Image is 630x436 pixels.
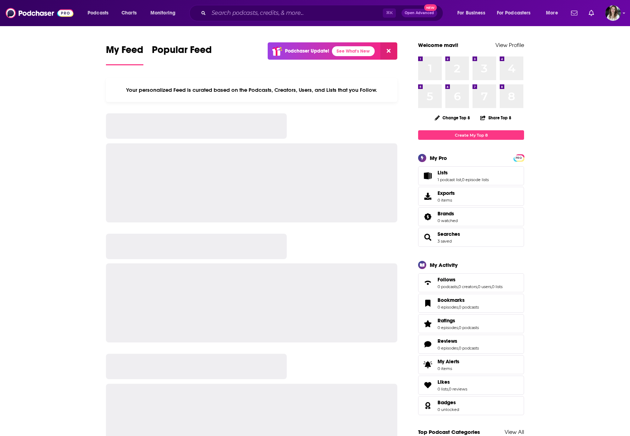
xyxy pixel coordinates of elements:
[421,339,435,349] a: Reviews
[418,228,524,247] span: Searches
[495,42,524,48] a: View Profile
[438,239,452,244] a: 3 saved
[462,177,489,182] a: 0 episode lists
[152,44,212,60] span: Popular Feed
[383,8,396,18] span: ⌘ K
[438,169,448,176] span: Lists
[418,166,524,185] span: Lists
[491,284,492,289] span: ,
[421,232,435,242] a: Searches
[6,6,73,20] img: Podchaser - Follow, Share and Rate Podcasts
[83,7,118,19] button: open menu
[461,177,462,182] span: ,
[421,360,435,370] span: My Alerts
[438,276,503,283] a: Follows
[515,155,523,160] a: PRO
[480,111,512,125] button: Share Top 8
[477,284,478,289] span: ,
[438,325,458,330] a: 0 episodes
[150,8,176,18] span: Monitoring
[418,187,524,206] a: Exports
[438,218,458,223] a: 0 watched
[418,273,524,292] span: Follows
[285,48,329,54] p: Podchaser Update!
[418,294,524,313] span: Bookmarks
[121,8,137,18] span: Charts
[458,305,459,310] span: ,
[497,8,531,18] span: For Podcasters
[421,278,435,288] a: Follows
[421,191,435,201] span: Exports
[492,284,503,289] a: 0 lists
[438,366,459,371] span: 0 items
[106,44,143,60] span: My Feed
[505,429,524,435] a: View All
[418,42,458,48] a: Welcome mavi!
[438,210,454,217] span: Brands
[459,305,479,310] a: 0 podcasts
[145,7,185,19] button: open menu
[421,171,435,181] a: Lists
[438,407,459,412] a: 0 unlocked
[438,358,459,365] span: My Alerts
[605,5,621,21] span: Logged in as mavi
[438,231,460,237] a: Searches
[492,7,541,19] button: open menu
[478,284,491,289] a: 0 users
[458,284,477,289] a: 0 creators
[430,155,447,161] div: My Pro
[438,198,455,203] span: 0 items
[421,319,435,329] a: Ratings
[586,7,597,19] a: Show notifications dropdown
[418,355,524,374] a: My Alerts
[459,325,479,330] a: 0 podcasts
[438,338,479,344] a: Reviews
[459,346,479,351] a: 0 podcasts
[605,5,621,21] img: User Profile
[448,387,449,392] span: ,
[332,46,375,56] a: See What's New
[568,7,580,19] a: Show notifications dropdown
[438,379,467,385] a: Likes
[458,325,459,330] span: ,
[418,335,524,354] span: Reviews
[452,7,494,19] button: open menu
[438,284,458,289] a: 0 podcasts
[438,190,455,196] span: Exports
[418,376,524,395] span: Likes
[424,4,437,11] span: New
[106,44,143,65] a: My Feed
[418,207,524,226] span: Brands
[546,8,558,18] span: More
[405,11,434,15] span: Open Advanced
[541,7,567,19] button: open menu
[88,8,108,18] span: Podcasts
[438,276,456,283] span: Follows
[605,5,621,21] button: Show profile menu
[421,380,435,390] a: Likes
[418,314,524,333] span: Ratings
[430,113,474,122] button: Change Top 8
[457,8,485,18] span: For Business
[438,297,465,303] span: Bookmarks
[418,130,524,140] a: Create My Top 8
[430,262,458,268] div: My Activity
[515,155,523,161] span: PRO
[438,305,458,310] a: 0 episodes
[106,78,397,102] div: Your personalized Feed is curated based on the Podcasts, Creators, Users, and Lists that you Follow.
[438,297,479,303] a: Bookmarks
[421,298,435,308] a: Bookmarks
[152,44,212,65] a: Popular Feed
[438,210,458,217] a: Brands
[421,212,435,222] a: Brands
[438,387,448,392] a: 0 lists
[421,401,435,411] a: Badges
[438,379,450,385] span: Likes
[438,177,461,182] a: 1 podcast list
[438,317,479,324] a: Ratings
[418,396,524,415] span: Badges
[438,399,459,406] a: Badges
